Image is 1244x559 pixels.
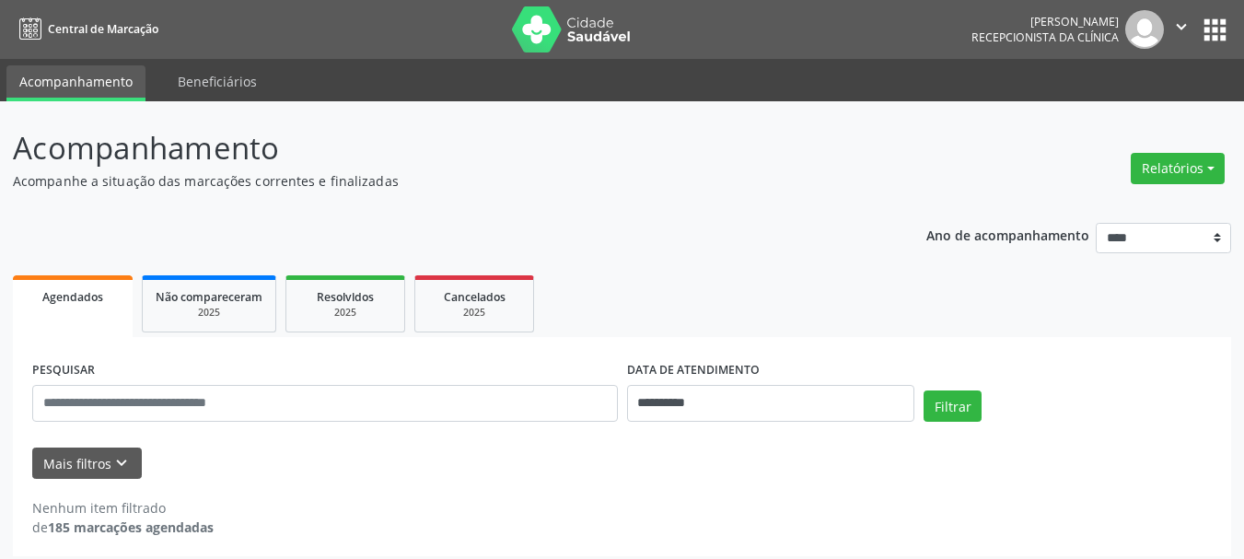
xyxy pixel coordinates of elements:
div: 2025 [299,306,391,320]
strong: 185 marcações agendadas [48,518,214,536]
button: Relatórios [1131,153,1225,184]
a: Central de Marcação [13,14,158,44]
p: Ano de acompanhamento [926,223,1089,246]
a: Acompanhamento [6,65,145,101]
button:  [1164,10,1199,49]
button: Filtrar [924,390,982,422]
label: DATA DE ATENDIMENTO [627,356,760,385]
button: apps [1199,14,1231,46]
span: Não compareceram [156,289,262,305]
button: Mais filtroskeyboard_arrow_down [32,448,142,480]
span: Agendados [42,289,103,305]
span: Central de Marcação [48,21,158,37]
p: Acompanhe a situação das marcações correntes e finalizadas [13,171,866,191]
span: Recepcionista da clínica [971,29,1119,45]
div: Nenhum item filtrado [32,498,214,518]
div: 2025 [156,306,262,320]
label: PESQUISAR [32,356,95,385]
div: [PERSON_NAME] [971,14,1119,29]
div: de [32,518,214,537]
p: Acompanhamento [13,125,866,171]
i: keyboard_arrow_down [111,453,132,473]
img: img [1125,10,1164,49]
span: Resolvidos [317,289,374,305]
span: Cancelados [444,289,506,305]
a: Beneficiários [165,65,270,98]
i:  [1171,17,1192,37]
div: 2025 [428,306,520,320]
